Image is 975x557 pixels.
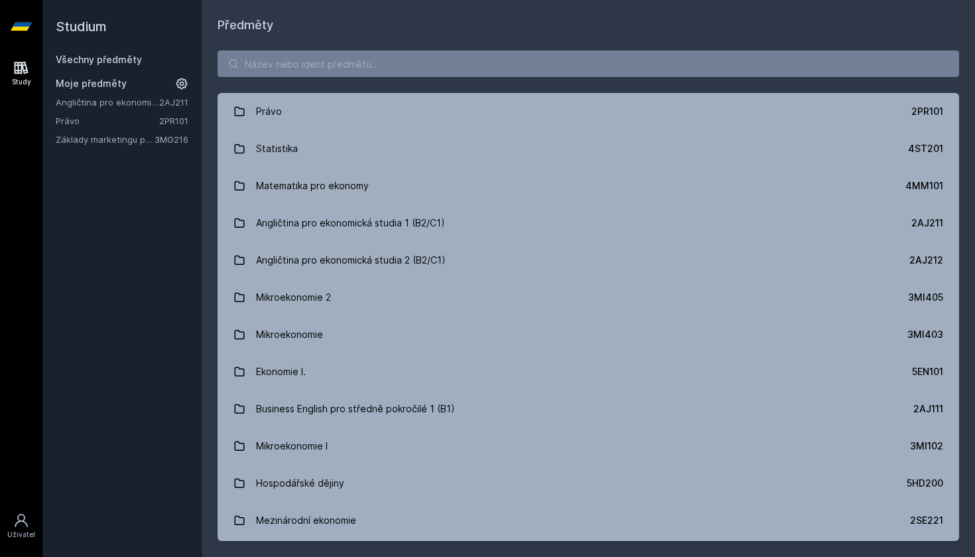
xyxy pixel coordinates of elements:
div: 5HD200 [907,477,943,490]
span: Moje předměty [56,77,127,90]
div: Mezinárodní ekonomie [256,507,356,534]
a: Hospodářské dějiny 5HD200 [218,465,959,502]
div: 4MM101 [905,179,943,193]
a: 3MG216 [155,134,188,145]
h1: Předměty [218,16,959,35]
div: 2AJ211 [911,216,943,230]
a: Mikroekonomie I 3MI102 [218,428,959,465]
div: Angličtina pro ekonomická studia 2 (B2/C1) [256,247,446,274]
div: Mikroekonomie [256,321,323,348]
div: Matematika pro ekonomy [256,173,369,199]
a: Základy marketingu pro informatiky a statistiky [56,133,155,146]
div: Mikroekonomie 2 [256,284,331,311]
div: 3MI405 [908,291,943,304]
div: 4ST201 [908,142,943,155]
a: Právo 2PR101 [218,93,959,130]
div: 3MI403 [907,328,943,341]
a: Mikroekonomie 3MI403 [218,316,959,353]
div: Statistika [256,135,298,162]
div: 2AJ212 [909,254,943,267]
div: 2PR101 [911,105,943,118]
a: Mikroekonomie 2 3MI405 [218,279,959,316]
div: Mikroekonomie I [256,433,328,459]
a: Study [3,53,40,94]
a: Právo [56,114,159,127]
div: Hospodářské dějiny [256,470,344,497]
div: Angličtina pro ekonomická studia 1 (B2/C1) [256,210,445,236]
a: Angličtina pro ekonomická studia 1 (B2/C1) [56,96,159,109]
a: Ekonomie I. 5EN101 [218,353,959,390]
a: Business English pro středně pokročilé 1 (B1) 2AJ111 [218,390,959,428]
div: 2SE221 [910,514,943,527]
a: Všechny předměty [56,54,142,65]
div: Business English pro středně pokročilé 1 (B1) [256,396,455,422]
a: Mezinárodní ekonomie 2SE221 [218,502,959,539]
a: 2AJ211 [159,97,188,108]
div: Study [12,77,31,87]
div: 2AJ111 [913,402,943,416]
input: Název nebo ident předmětu… [218,50,959,77]
a: Angličtina pro ekonomická studia 2 (B2/C1) 2AJ212 [218,242,959,279]
div: 5EN101 [912,365,943,378]
div: Uživatel [7,530,35,540]
a: 2PR101 [159,116,188,126]
div: 3MI102 [910,439,943,453]
a: Statistika 4ST201 [218,130,959,167]
div: Právo [256,98,282,125]
a: Uživatel [3,506,40,546]
a: Angličtina pro ekonomická studia 1 (B2/C1) 2AJ211 [218,204,959,242]
a: Matematika pro ekonomy 4MM101 [218,167,959,204]
div: Ekonomie I. [256,358,306,385]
